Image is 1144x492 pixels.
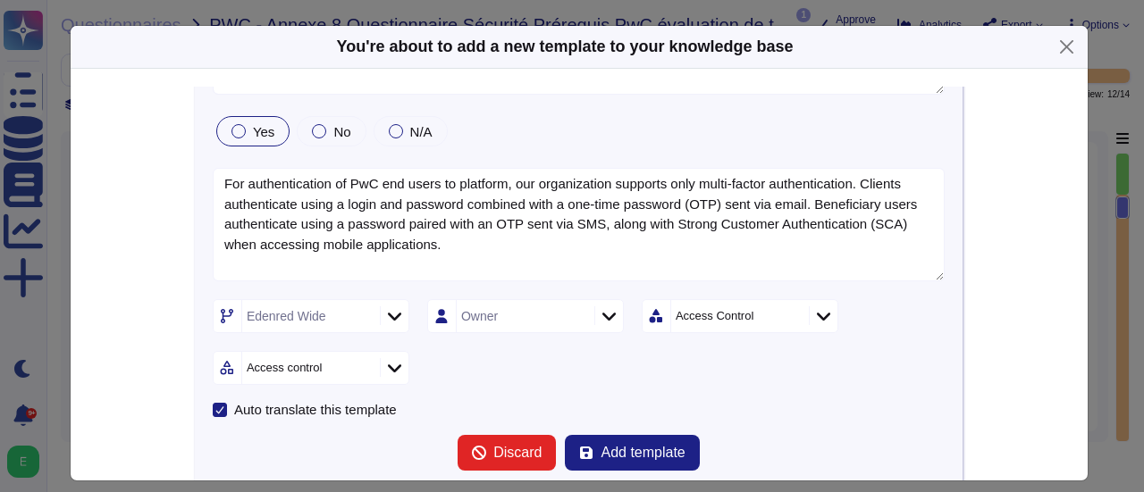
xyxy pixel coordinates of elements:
button: Add template [565,435,699,471]
span: Discard [493,446,542,460]
div: Access control [247,362,323,373]
div: Edenred Wide [247,310,326,322]
span: Add template [601,446,685,460]
b: You're about to add a new template to your knowledge base [336,38,793,55]
button: Close [1053,33,1081,61]
span: No [333,124,350,139]
div: Access Control [676,310,753,321]
button: Discard [458,435,556,471]
span: Yes [253,124,274,139]
div: Owner [461,310,498,322]
div: Auto translate this template [234,403,397,416]
span: N/A [410,124,433,139]
textarea: For authentication of PwC end users to platform, our organization supports only multi-factor auth... [213,168,945,281]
